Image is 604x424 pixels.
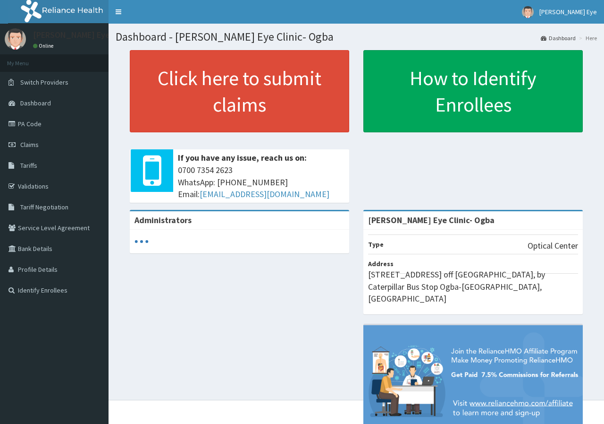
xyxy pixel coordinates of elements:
[363,50,583,132] a: How to Identify Enrollees
[33,31,110,39] p: [PERSON_NAME] Eye
[368,260,394,268] b: Address
[541,34,576,42] a: Dashboard
[178,164,344,200] span: 0700 7354 2623 WhatsApp: [PHONE_NUMBER] Email:
[20,140,39,149] span: Claims
[116,31,597,43] h1: Dashboard - [PERSON_NAME] Eye Clinic- Ogba
[368,215,495,225] strong: [PERSON_NAME] Eye Clinic- Ogba
[528,240,578,252] p: Optical Center
[178,152,307,163] b: If you have any issue, reach us on:
[522,6,534,18] img: User Image
[20,78,68,87] span: Switch Providers
[368,240,384,249] b: Type
[20,161,37,170] span: Tariffs
[33,43,56,49] a: Online
[134,215,192,225] b: Administrators
[368,268,578,305] p: [STREET_ADDRESS] off [GEOGRAPHIC_DATA], by Caterpillar Bus Stop Ogba-[GEOGRAPHIC_DATA], [GEOGRAPH...
[200,189,329,199] a: [EMAIL_ADDRESS][DOMAIN_NAME]
[134,234,149,249] svg: audio-loading
[5,28,26,50] img: User Image
[20,99,51,107] span: Dashboard
[130,50,349,132] a: Click here to submit claims
[577,34,597,42] li: Here
[539,8,597,16] span: [PERSON_NAME] Eye
[20,203,68,211] span: Tariff Negotiation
